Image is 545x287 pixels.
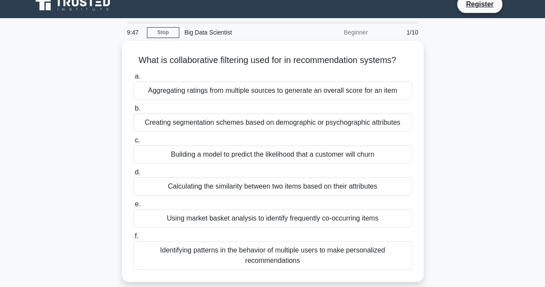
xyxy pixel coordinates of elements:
[147,27,179,38] a: Stop
[135,200,140,208] span: e.
[179,24,298,41] div: Big Data Scientist
[298,24,373,41] div: Beginner
[122,24,147,41] div: 9:47
[132,55,413,66] h5: What is collaborative filtering used for in recommendation systems?
[133,114,412,132] div: Creating segmentation schemes based on demographic or psychographic attributes
[133,177,412,196] div: Calculating the similarity between two items based on their attributes
[135,232,139,240] span: f.
[373,24,424,41] div: 1/10
[133,241,412,270] div: Identifying patterns in the behavior of multiple users to make personalized recommendations
[133,145,412,164] div: Building a model to predict the likelihood that a customer will churn
[135,136,140,144] span: c.
[133,82,412,100] div: Aggregating ratings from multiple sources to generate an overall score for an item
[135,73,140,80] span: a.
[135,104,140,112] span: b.
[135,168,140,176] span: d.
[133,209,412,227] div: Using market basket analysis to identify frequently co-occurring items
